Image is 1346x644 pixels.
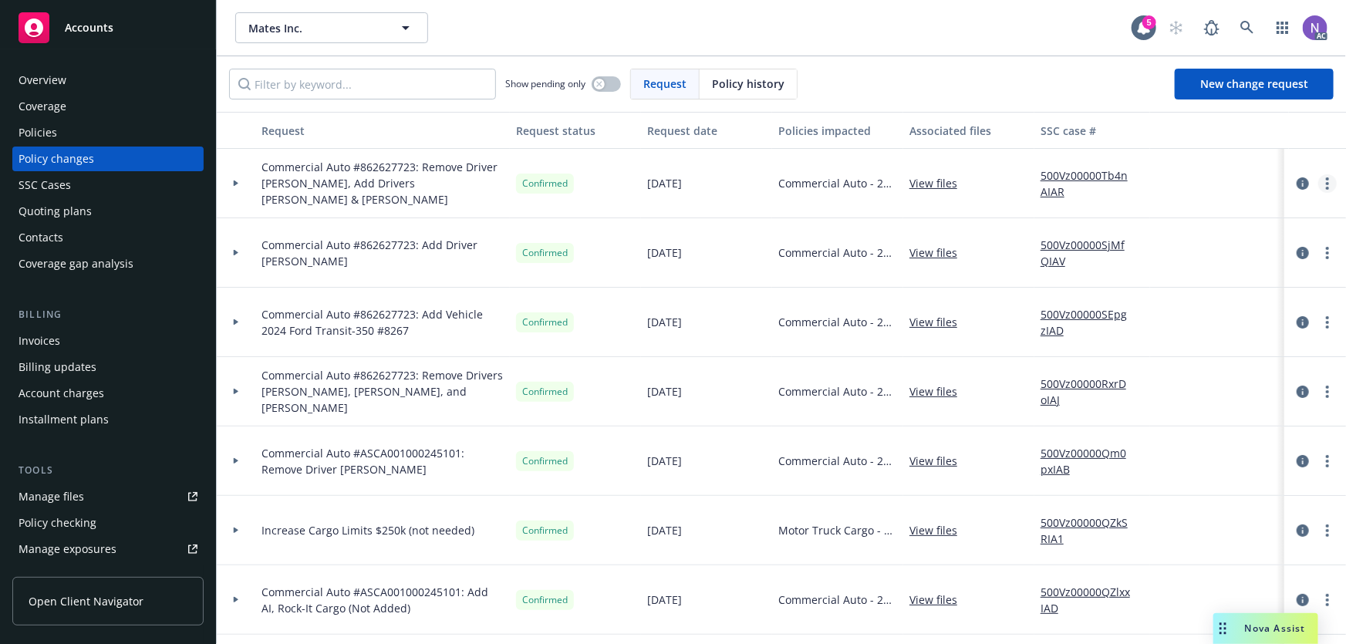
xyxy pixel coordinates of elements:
img: photo [1303,15,1327,40]
span: Commercial Auto #ASCA001000245101: Add AI, Rock-It Cargo (Not Added) [261,584,504,616]
div: Billing updates [19,355,96,379]
div: Associated files [909,123,1028,139]
span: [DATE] [647,175,682,191]
a: 500Vz00000SEpgzIAD [1041,306,1144,339]
a: Manage files [12,484,204,509]
div: Installment plans [19,407,109,432]
a: Invoices [12,329,204,353]
span: [DATE] [647,383,682,400]
span: Commercial Auto - 25 26 Commercial AUTO + CARGO [778,175,897,191]
a: View files [909,314,970,330]
div: Contacts [19,225,63,250]
div: Quoting plans [19,199,92,224]
a: circleInformation [1294,383,1312,401]
span: [DATE] [647,314,682,330]
div: Policies [19,120,57,145]
span: New change request [1200,76,1308,91]
a: Account charges [12,381,204,406]
span: Commercial Auto #862627723: Add Driver [PERSON_NAME] [261,237,504,269]
span: Confirmed [522,246,568,260]
span: Commercial Auto - 25 26 Commercial AUTO + CARGO [778,314,897,330]
a: Coverage [12,94,204,119]
a: 500Vz00000QZkSRIA1 [1041,514,1144,547]
a: Manage certificates [12,563,204,588]
span: Confirmed [522,593,568,607]
a: 500Vz00000Qm0pxIAB [1041,445,1144,477]
div: Policy checking [19,511,96,535]
span: Confirmed [522,524,568,538]
span: [DATE] [647,522,682,538]
div: Toggle Row Expanded [217,496,255,565]
span: Mates Inc. [248,20,382,36]
div: SSC Cases [19,173,71,197]
div: 5 [1142,15,1156,29]
div: Drag to move [1213,613,1233,644]
div: Overview [19,68,66,93]
div: Account charges [19,381,104,406]
span: Commercial Auto - 24 25 AUTO [778,592,897,608]
span: [DATE] [647,453,682,469]
a: Accounts [12,6,204,49]
a: Switch app [1267,12,1298,43]
a: Search [1232,12,1263,43]
a: Quoting plans [12,199,204,224]
a: Report a Bug [1196,12,1227,43]
a: more [1318,244,1337,262]
a: Start snowing [1161,12,1192,43]
span: Confirmed [522,385,568,399]
a: circleInformation [1294,521,1312,540]
div: Toggle Row Expanded [217,357,255,427]
a: more [1318,591,1337,609]
a: circleInformation [1294,244,1312,262]
a: View files [909,592,970,608]
span: Confirmed [522,454,568,468]
div: Billing [12,307,204,322]
a: Policy changes [12,147,204,171]
span: Commercial Auto - 25 26 Commercial AUTO + CARGO [778,244,897,261]
span: Commercial Auto #862627723: Add Vehicle 2024 Ford Transit-350 #8267 [261,306,504,339]
button: Associated files [903,112,1034,149]
div: Coverage [19,94,66,119]
div: SSC case # [1041,123,1144,139]
div: Coverage gap analysis [19,251,133,276]
span: Increase Cargo Limits $250k (not needed) [261,522,474,538]
a: Contacts [12,225,204,250]
a: 500Vz00000RxrDoIAJ [1041,376,1144,408]
div: Request status [516,123,635,139]
a: Coverage gap analysis [12,251,204,276]
span: Open Client Navigator [29,593,143,609]
a: Policy checking [12,511,204,535]
div: Policy changes [19,147,94,171]
a: more [1318,174,1337,193]
div: Tools [12,463,204,478]
a: View files [909,522,970,538]
span: Nova Assist [1245,622,1306,635]
a: more [1318,313,1337,332]
a: circleInformation [1294,591,1312,609]
span: [DATE] [647,592,682,608]
span: Confirmed [522,315,568,329]
a: SSC Cases [12,173,204,197]
span: Commercial Auto - 25 26 Commercial AUTO + CARGO [778,383,897,400]
span: Show pending only [505,77,585,90]
a: 500Vz00000Tb4nAIAR [1041,167,1144,200]
span: Commercial Auto #862627723: Remove Drivers [PERSON_NAME], [PERSON_NAME], and [PERSON_NAME] [261,367,504,416]
span: Accounts [65,22,113,34]
a: View files [909,244,970,261]
div: Toggle Row Expanded [217,427,255,496]
button: Nova Assist [1213,613,1318,644]
div: Toggle Row Expanded [217,288,255,357]
a: Billing updates [12,355,204,379]
span: Commercial Auto - 24 25 AUTO [778,453,897,469]
button: SSC case # [1034,112,1150,149]
span: Manage exposures [12,537,204,561]
span: Request [643,76,686,92]
a: New change request [1175,69,1334,99]
span: Commercial Auto #ASCA001000245101: Remove Driver [PERSON_NAME] [261,445,504,477]
button: Request date [641,112,772,149]
input: Filter by keyword... [229,69,496,99]
span: Commercial Auto #862627723: Remove Driver [PERSON_NAME], Add Drivers [PERSON_NAME] & [PERSON_NAME] [261,159,504,207]
div: Toggle Row Expanded [217,149,255,218]
span: Confirmed [522,177,568,191]
div: Request [261,123,504,139]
